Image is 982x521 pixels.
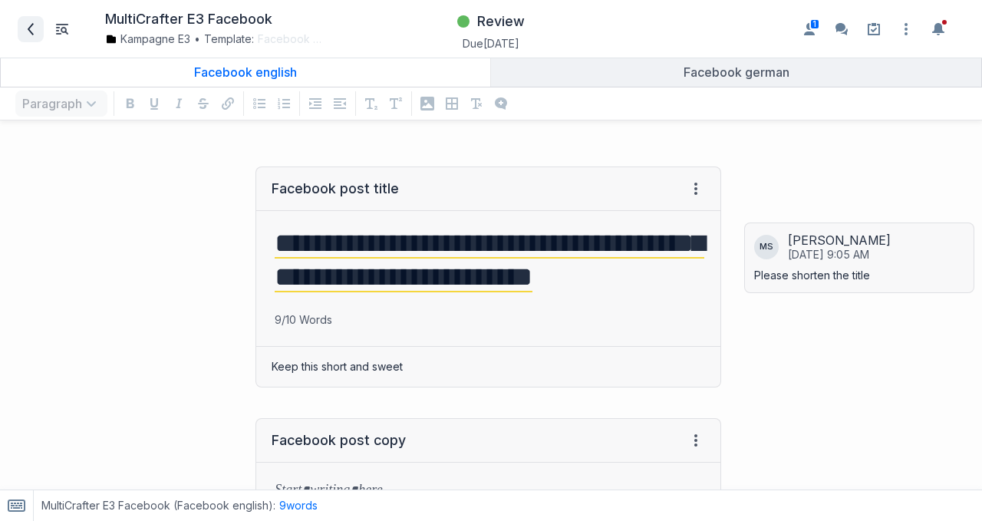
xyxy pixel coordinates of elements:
span: MultiCrafter E3 Facebook (Facebook english) : [41,498,275,513]
div: Keep this short and sweet [256,347,720,387]
button: Toggle the notification sidebar [926,17,951,41]
span: 1 [809,18,820,30]
button: Toggle Item List [50,17,74,41]
div: Facebook post copy [272,431,406,450]
button: Enable the commenting sidebar [829,17,854,41]
div: Facebook post (example template) [254,31,323,47]
button: Review [455,8,527,35]
div: [DATE] 9:05 AM [788,248,869,262]
div: ReviewDue[DATE] [338,8,644,50]
a: Setup guide [862,17,886,41]
p: Please shorten the title [754,268,964,283]
span: MS [754,235,779,259]
div: MS[PERSON_NAME][DATE] 9:05 AMPlease shorten the title [744,223,974,293]
div: Paragraph [12,87,110,120]
a: Back [18,16,44,42]
span: Field menu [687,431,705,450]
h1: MultiCrafter E3 Facebook [105,11,323,28]
button: Enable the assignees sidebar [797,17,822,41]
span: 9 words [279,499,318,512]
h3: Review [477,12,525,31]
button: Facebook post (example template) [258,31,323,47]
span: [DATE] [483,36,519,51]
div: Facebook german [497,64,975,80]
div: Template: [105,31,323,47]
a: Kampagne E3 [105,31,190,47]
button: Due[DATE] [463,36,519,51]
div: [PERSON_NAME] [788,232,964,248]
span: • [194,31,200,47]
div: Facebook post title [272,180,399,198]
a: Facebook german [491,58,981,87]
a: Facebook english [1,58,490,87]
span: Field menu [687,180,705,198]
span: Due [463,37,519,50]
button: 9words [279,498,318,513]
p: 9/10 Words [256,312,720,328]
div: Facebook english [7,64,484,80]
